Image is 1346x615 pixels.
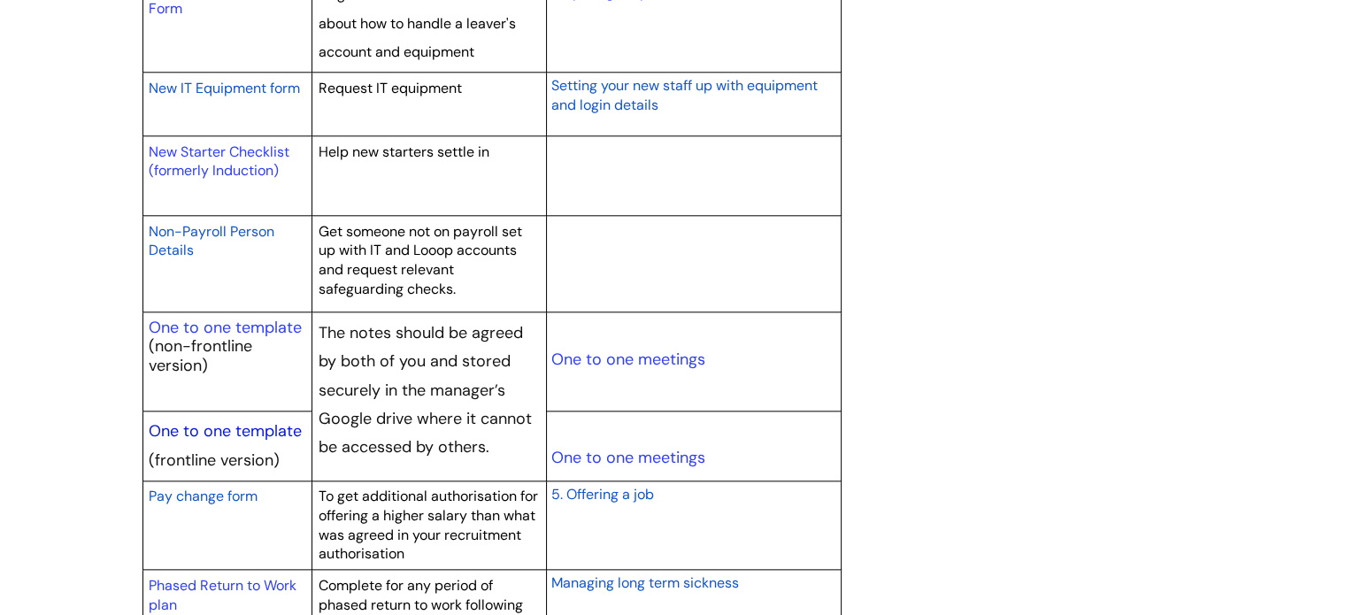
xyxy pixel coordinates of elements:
[149,222,274,260] span: Non-Payroll Person Details
[312,312,547,481] td: The notes should be agreed by both of you and stored securely in the manager’s Google drive where...
[149,337,306,375] p: (non-frontline version)
[149,142,289,181] a: New Starter Checklist (formerly Induction)
[149,487,258,505] span: Pay change form
[149,220,274,261] a: Non-Payroll Person Details
[149,317,302,338] a: One to one template
[319,142,489,161] span: Help new starters settle in
[149,420,302,442] a: One to one template
[319,487,538,563] span: To get additional authorisation for offering a higher salary than what was agreed in your recruit...
[550,74,817,115] a: Setting your new staff up with equipment and login details
[149,485,258,506] a: Pay change form
[550,485,653,504] span: 5. Offering a job
[550,349,704,370] a: One to one meetings
[550,447,704,468] a: One to one meetings
[142,411,312,480] td: (frontline version)
[149,79,300,97] span: New IT Equipment form
[550,572,738,593] a: Managing long term sickness
[550,76,817,114] span: Setting your new staff up with equipment and login details
[149,77,300,98] a: New IT Equipment form
[550,573,738,592] span: Managing long term sickness
[319,79,462,97] span: Request IT equipment
[149,576,296,614] a: Phased Return to Work plan
[319,222,522,298] span: Get someone not on payroll set up with IT and Looop accounts and request relevant safeguarding ch...
[550,483,653,504] a: 5. Offering a job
